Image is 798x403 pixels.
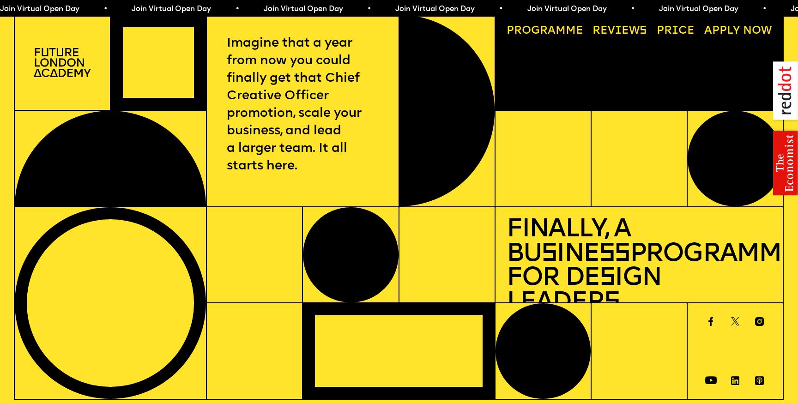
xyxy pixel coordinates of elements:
span: A [704,25,712,36]
span: s [541,242,556,267]
a: Programme [501,20,589,42]
span: • [235,6,239,13]
span: • [499,6,503,13]
span: s [604,290,619,316]
span: • [762,6,767,13]
a: Price [651,20,700,42]
span: s [599,266,615,291]
span: a [548,25,556,36]
span: • [631,6,635,13]
h1: Finally, a Bu ine Programme for De ign Leader [507,218,772,315]
a: Reviews [587,20,653,42]
span: • [103,6,108,13]
a: Apply now [699,20,777,42]
span: • [367,6,371,13]
span: ss [599,242,629,267]
p: Imagine that a year from now you could finally get that Chief Creative Officer promotion, scale y... [227,35,378,175]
